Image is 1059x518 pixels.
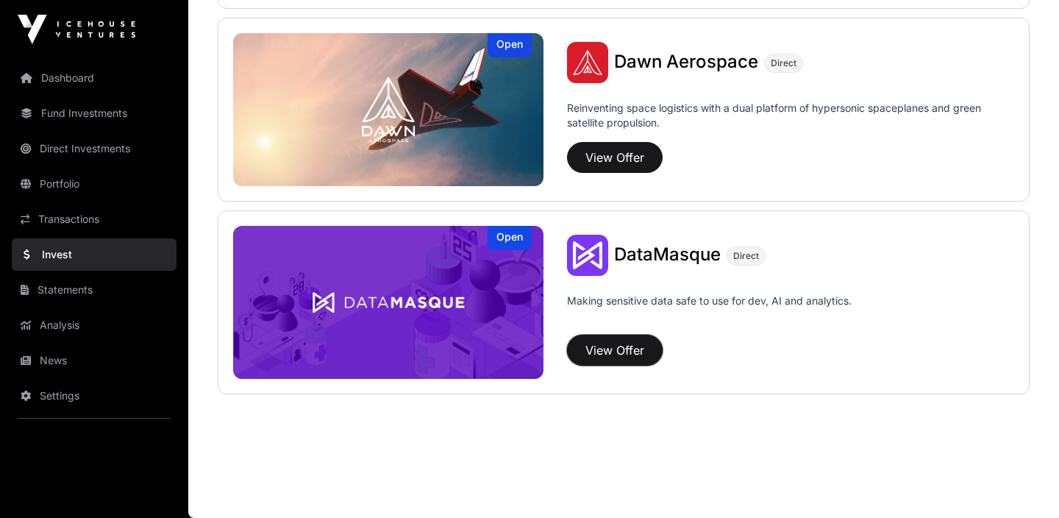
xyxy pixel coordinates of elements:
[567,335,663,366] button: View Offer
[233,226,543,379] img: DataMasque
[12,203,176,235] a: Transactions
[614,246,721,265] a: DataMasque
[12,62,176,94] a: Dashboard
[567,235,608,276] img: DataMasque
[233,226,543,379] a: DataMasqueOpen
[12,97,176,129] a: Fund Investments
[488,226,532,250] div: Open
[567,142,663,173] button: View Offer
[12,309,176,341] a: Analysis
[233,33,543,186] img: Dawn Aerospace
[771,57,796,69] span: Direct
[12,344,176,377] a: News
[567,42,608,83] img: Dawn Aerospace
[12,132,176,165] a: Direct Investments
[614,51,758,72] span: Dawn Aerospace
[12,380,176,412] a: Settings
[488,33,532,57] div: Open
[567,294,852,329] p: Making sensitive data safe to use for dev, AI and analytics.
[614,53,758,72] a: Dawn Aerospace
[18,15,135,44] img: Icehouse Ventures Logo
[12,168,176,200] a: Portfolio
[733,250,759,262] span: Direct
[233,33,543,186] a: Dawn AerospaceOpen
[567,101,1014,136] p: Reinventing space logistics with a dual platform of hypersonic spaceplanes and green satellite pr...
[12,274,176,306] a: Statements
[614,244,721,265] span: DataMasque
[985,447,1059,518] iframe: Chat Widget
[12,238,176,271] a: Invest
